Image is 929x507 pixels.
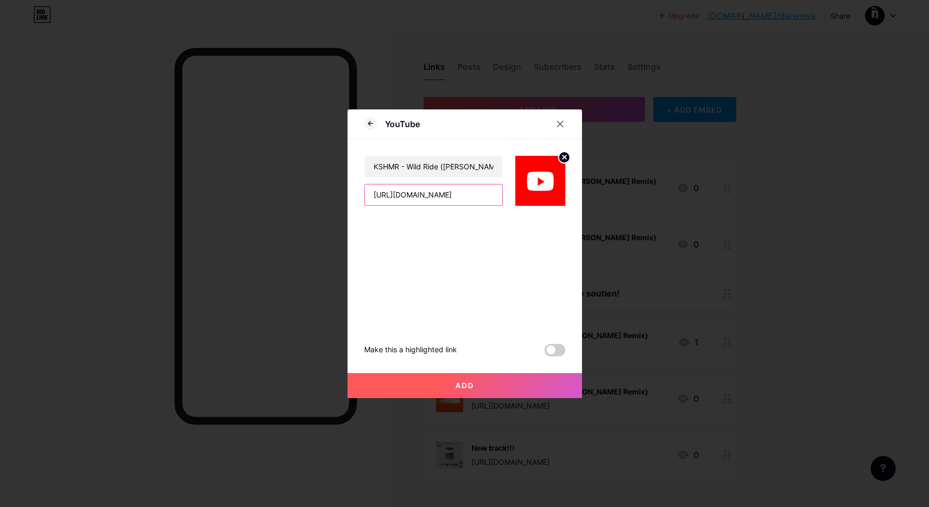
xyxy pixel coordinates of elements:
[385,118,420,130] div: YouTube
[365,156,502,177] input: Title
[515,156,565,206] img: link_thumbnail
[365,184,502,205] input: URL
[348,373,582,398] button: Add
[455,381,474,390] span: Add
[364,344,457,356] div: Make this a highlighted link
